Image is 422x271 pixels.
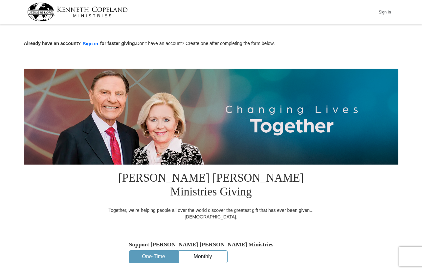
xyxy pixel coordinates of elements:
button: Monthly [179,251,227,263]
button: Sign In [375,7,395,17]
h5: Support [PERSON_NAME] [PERSON_NAME] Ministries [129,241,293,248]
p: Don't have an account? Create one after completing the form below. [24,40,398,48]
h1: [PERSON_NAME] [PERSON_NAME] Ministries Giving [104,165,318,207]
button: Sign in [81,40,100,48]
img: kcm-header-logo.svg [27,3,128,21]
strong: Already have an account? for faster giving. [24,41,136,46]
button: One-Time [129,251,178,263]
div: Together, we're helping people all over the world discover the greatest gift that has ever been g... [104,207,318,220]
